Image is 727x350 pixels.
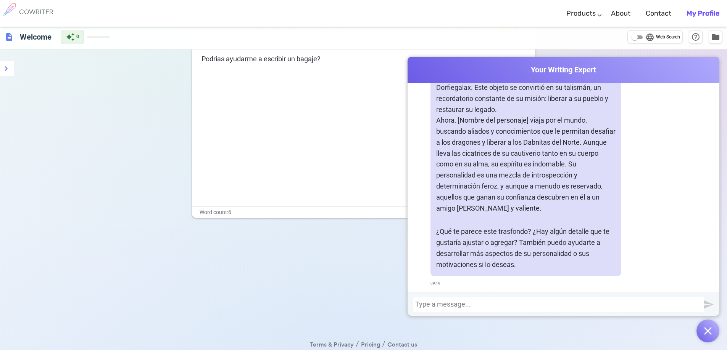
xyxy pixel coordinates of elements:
[76,33,79,41] span: 0
[17,29,55,45] h6: Click to edit title
[408,64,719,75] span: Your Writing Expert
[704,327,712,335] img: Open chat
[5,32,14,42] span: description
[201,55,321,63] span: Podrias ayudarme a escribir un bagaje?
[687,2,719,25] a: My Profile
[691,32,700,42] span: help_outline
[354,339,361,349] span: /
[436,226,616,270] p: ¿Qué te parece este trasfondo? ¿Hay algún detalle que te gustaría ajustar o agregar? También pued...
[704,300,714,309] img: Send
[436,115,616,214] p: Ahora, [Nombre del personaje] viaja por el mundo, buscando aliados y conocimientos que le permita...
[430,278,440,289] span: 09:18
[645,33,654,42] span: language
[192,207,535,218] div: Word count: 6
[611,2,630,25] a: About
[19,8,53,15] h6: COWRITER
[709,30,722,44] button: Manage Documents
[66,32,75,42] span: auto_awesome
[566,2,596,25] a: Products
[380,339,387,349] span: /
[687,9,719,18] b: My Profile
[656,34,680,41] span: Web Search
[711,32,720,42] span: folder
[689,30,703,44] button: Help & Shortcuts
[646,2,671,25] a: Contact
